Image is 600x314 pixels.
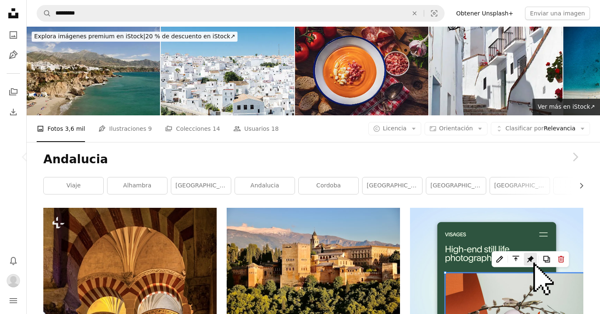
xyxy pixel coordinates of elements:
[299,177,358,194] a: cordoba
[362,177,422,194] a: [GEOGRAPHIC_DATA]
[424,5,444,21] button: Búsqueda visual
[44,177,103,194] a: Viaje
[491,122,590,135] button: Clasificar porRelevancia
[429,27,562,115] img: Blanqueado casas de Frigiliana, provincia de Málaga, España
[295,27,428,115] img: Comida española: salmorejo cordobés. Sopa fría de tomate y verduras disparada desde arriba sobre ...
[27,27,160,115] img: La costa salvaje en Nerja en Málaga, España
[37,5,445,22] form: Encuentra imágenes en todo el sitio
[532,99,600,115] a: Ver más en iStock↗
[5,252,22,269] button: Notificaciones
[165,115,220,142] a: Colecciones 14
[383,125,407,132] span: Licencia
[233,115,279,142] a: Usuarios 18
[27,27,242,47] a: Explora imágenes premium en iStock|20 % de descuento en iStock↗
[505,125,575,133] span: Relevancia
[98,115,152,142] a: Ilustraciones 9
[43,152,583,167] h1: Andalucia
[271,124,279,133] span: 18
[537,103,595,110] span: Ver más en iStock ↗
[7,274,20,287] img: Avatar del usuario Sonia Recuenco
[34,33,145,40] span: Explora imágenes premium en iStock |
[426,177,486,194] a: [GEOGRAPHIC_DATA]
[212,124,220,133] span: 14
[525,7,590,20] button: Enviar una imagen
[107,177,167,194] a: Alhambra
[171,177,231,194] a: [GEOGRAPHIC_DATA]
[37,5,51,21] button: Buscar en Unsplash
[451,7,518,20] a: Obtener Unsplash+
[148,124,152,133] span: 9
[161,27,294,115] img: Andalusian village, España
[32,32,237,42] div: 20 % de descuento en iStock ↗
[227,262,400,269] a: Castillo de hormigón marrón rodeado de árboles verdes durante el día
[5,292,22,309] button: Menú
[5,27,22,43] a: Fotos
[490,177,550,194] a: [GEOGRAPHIC_DATA]
[550,117,600,197] a: Siguiente
[505,125,544,132] span: Clasificar por
[368,122,421,135] button: Licencia
[439,125,473,132] span: Orientación
[5,47,22,63] a: Ilustraciones
[425,122,487,135] button: Orientación
[5,104,22,120] a: Historial de descargas
[5,272,22,289] button: Perfil
[405,5,424,21] button: Borrar
[5,84,22,100] a: Colecciones
[235,177,295,194] a: andalucia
